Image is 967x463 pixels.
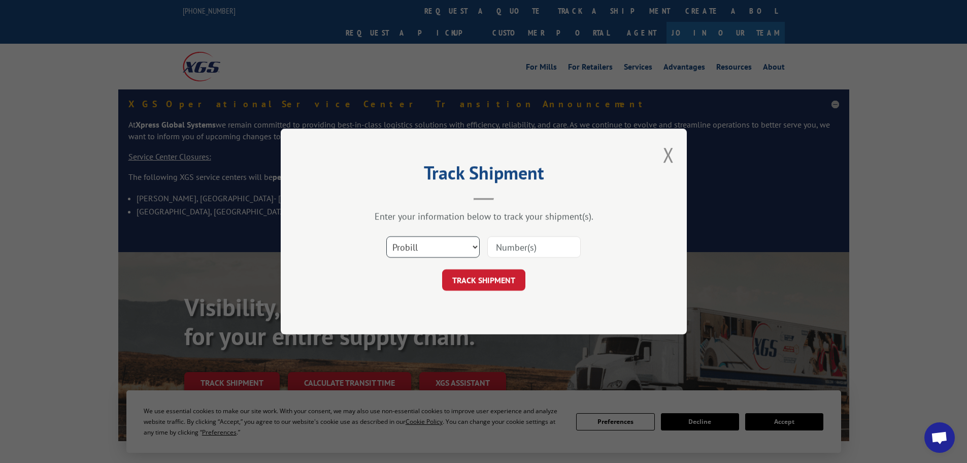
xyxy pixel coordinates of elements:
[331,210,636,222] div: Enter your information below to track your shipment(s).
[924,422,955,453] a: Open chat
[663,141,674,168] button: Close modal
[487,236,581,258] input: Number(s)
[331,166,636,185] h2: Track Shipment
[442,269,525,291] button: TRACK SHIPMENT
